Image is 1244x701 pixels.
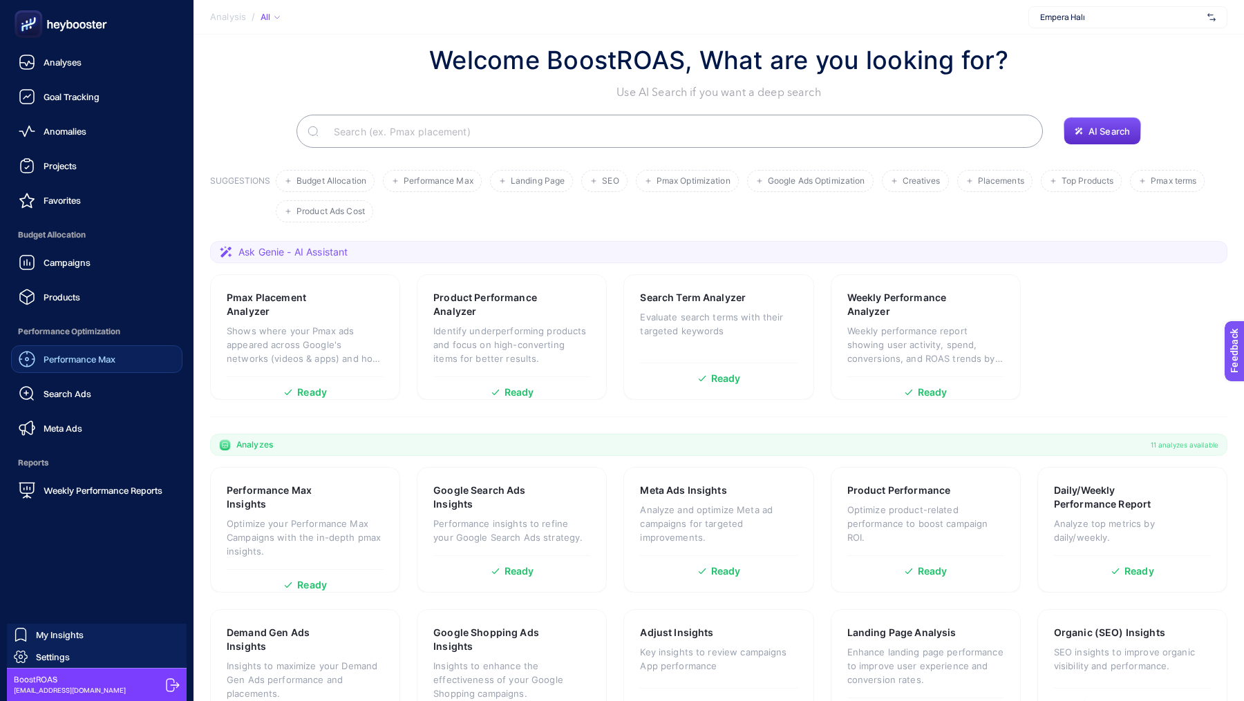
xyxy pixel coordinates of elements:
span: Pmax Optimization [657,176,731,186]
a: Anomalies [11,117,182,145]
span: Projects [44,160,77,171]
h3: Performance Max Insights [227,483,341,511]
p: Insights to enhance the effectiveness of your Google Shopping campaigns. [433,659,590,700]
span: Settings [36,651,70,662]
div: All [261,12,280,23]
a: Google Search Ads InsightsPerformance insights to refine your Google Search Ads strategy.Ready [417,467,607,593]
h3: Landing Page Analysis [847,626,956,640]
a: Performance Max [11,345,182,373]
h3: Adjust Insights [640,626,713,640]
h3: Daily/Weekly Performance Report [1054,483,1170,511]
span: / [252,11,255,22]
a: Analyses [11,48,182,76]
a: Weekly Performance AnalyzerWeekly performance report showing user activity, spend, conversions, a... [831,274,1021,400]
h3: Meta Ads Insights [640,483,726,497]
a: Daily/Weekly Performance ReportAnalyze top metrics by daily/weekly.Ready [1037,467,1227,593]
p: Identify underperforming products and focus on high-converting items for better results. [433,324,590,365]
span: Feedback [8,4,53,15]
span: Ready [918,387,948,397]
p: SEO insights to improve organic visibility and performance. [1054,645,1211,673]
a: Search Term AnalyzerEvaluate search terms with their targeted keywordsReady [623,274,813,400]
span: Meta Ads [44,423,82,434]
img: svg%3e [1207,10,1216,24]
span: Favorites [44,195,81,206]
span: Product Ads Cost [296,207,365,217]
p: Weekly performance report showing user activity, spend, conversions, and ROAS trends by week. [847,324,1004,365]
a: Pmax Placement AnalyzerShows where your Pmax ads appeared across Google's networks (videos & apps... [210,274,400,400]
h3: Demand Gen Ads Insights [227,626,341,653]
span: BoostROAS [14,674,126,685]
span: My Insights [36,629,84,640]
a: Projects [11,152,182,180]
span: Ready [505,387,534,397]
p: Optimize product-related performance to boost campaign ROI. [847,503,1004,544]
span: Empera Halı [1040,12,1202,23]
h3: Product Performance [847,483,951,497]
p: Enhance landing page performance to improve user experience and conversion rates. [847,645,1004,686]
span: Campaigns [44,257,91,268]
h1: Welcome BoostROAS, What are you looking for? [429,41,1008,79]
span: Budget Allocation [11,221,182,249]
span: Reports [11,449,182,477]
a: Favorites [11,186,182,214]
span: Weekly Performance Reports [44,485,162,496]
p: Optimize your Performance Max Campaigns with the in-depth pmax insights. [227,517,384,558]
p: Evaluate search terms with their targeted keywords [640,310,797,338]
p: Key insights to review campaigns App performance [640,645,797,673]
a: Goal Tracking [11,83,182,111]
a: Search Ads [11,380,182,407]
p: Shows where your Pmax ads appeared across Google's networks (videos & apps) and how each placemen... [227,324,384,365]
h3: Search Term Analyzer [640,291,746,305]
button: AI Search [1064,117,1141,145]
h3: Organic (SEO) Insights [1054,626,1165,640]
span: Ready [1124,566,1154,576]
a: Performance Max InsightsOptimize your Performance Max Campaigns with the in-depth pmax insights.R... [210,467,400,593]
p: Analyze and optimize Meta ad campaigns for targeted improvements. [640,503,797,544]
a: Campaigns [11,249,182,276]
h3: SUGGESTIONS [210,175,270,222]
span: Performance Max [44,354,115,365]
span: Ask Genie - AI Assistant [238,245,348,259]
span: Analyses [44,57,82,68]
span: Anomalies [44,126,86,137]
span: Ready [297,387,327,397]
input: Search [323,112,1032,151]
a: Settings [7,646,187,668]
span: Placements [978,176,1024,186]
p: Insights to maximize your Demand Gen Ads performance and placements. [227,659,384,700]
a: Weekly Performance Reports [11,477,182,504]
a: Product PerformanceOptimize product-related performance to boost campaign ROI.Ready [831,467,1021,593]
span: AI Search [1088,126,1130,137]
a: Meta Ads InsightsAnalyze and optimize Meta ad campaigns for targeted improvements.Ready [623,467,813,593]
p: Use AI Search if you want a deep search [429,84,1008,101]
span: Search Ads [44,388,91,399]
span: 11 analyzes available [1151,439,1218,450]
p: Analyze top metrics by daily/weekly. [1054,517,1211,544]
h3: Product Performance Analyzer [433,291,549,318]
span: Performance Max [404,176,473,186]
span: Landing Page [511,176,565,186]
a: Products [11,283,182,311]
span: Top Products [1062,176,1113,186]
span: Ready [918,566,948,576]
p: Performance insights to refine your Google Search Ads strategy. [433,517,590,544]
span: Ready [505,566,534,576]
span: Products [44,291,80,303]
span: Analyzes [236,439,273,450]
a: Meta Ads [11,414,182,442]
h3: Pmax Placement Analyzer [227,291,341,318]
span: Ready [297,580,327,590]
span: Ready [711,566,741,576]
a: My Insights [7,624,187,646]
h3: Google Search Ads Insights [433,483,548,511]
span: Analysis [210,12,246,23]
span: Pmax terms [1151,176,1196,186]
h3: Google Shopping Ads Insights [433,626,549,653]
span: Creatives [903,176,941,186]
span: Performance Optimization [11,318,182,345]
span: [EMAIL_ADDRESS][DOMAIN_NAME] [14,685,126,695]
a: Product Performance AnalyzerIdentify underperforming products and focus on high-converting items ... [417,274,607,400]
span: Ready [711,374,741,383]
h3: Weekly Performance Analyzer [847,291,962,318]
span: Budget Allocation [296,176,366,186]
